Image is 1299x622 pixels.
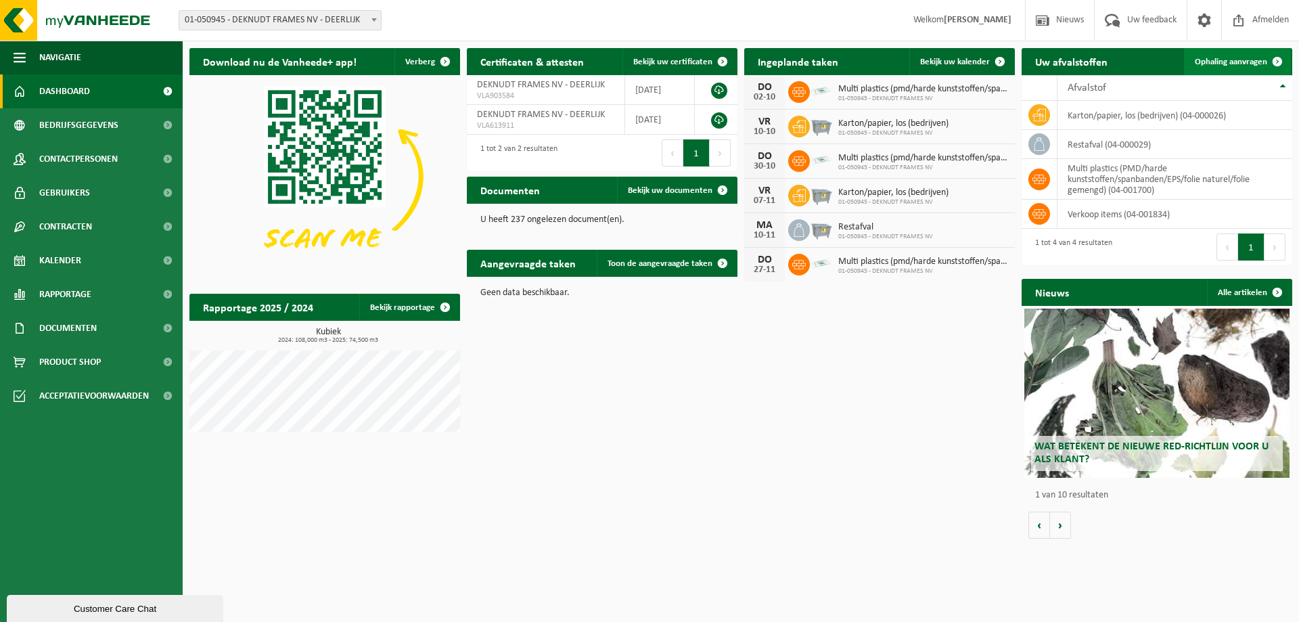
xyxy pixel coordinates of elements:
[744,48,852,74] h2: Ingeplande taken
[1022,48,1121,74] h2: Uw afvalstoffen
[810,79,833,102] img: LP-SK-00500-LPE-16
[359,294,459,321] a: Bekijk rapportage
[838,198,949,206] span: 01-050945 - DEKNUDT FRAMES NV
[480,288,724,298] p: Geen data beschikbaar.
[189,294,327,320] h2: Rapportage 2025 / 2024
[179,11,381,30] span: 01-050945 - DEKNUDT FRAMES NV - DEERLIJK
[467,48,597,74] h2: Certificaten & attesten
[7,592,226,622] iframe: chat widget
[751,151,778,162] div: DO
[810,148,833,171] img: LP-SK-00500-LPE-16
[751,116,778,127] div: VR
[838,118,949,129] span: Karton/papier, los (bedrijven)
[39,244,81,277] span: Kalender
[838,84,1008,95] span: Multi plastics (pmd/harde kunststoffen/spanbanden/eps/folie naturel/folie gemeng...
[810,252,833,275] img: LP-SK-00500-LPE-16
[1184,48,1291,75] a: Ophaling aanvragen
[909,48,1013,75] a: Bekijk uw kalender
[838,187,949,198] span: Karton/papier, los (bedrijven)
[625,105,695,135] td: [DATE]
[39,74,90,108] span: Dashboard
[39,41,81,74] span: Navigatie
[39,311,97,345] span: Documenten
[1057,130,1292,159] td: restafval (04-000029)
[1057,101,1292,130] td: karton/papier, los (bedrijven) (04-000026)
[751,82,778,93] div: DO
[1068,83,1106,93] span: Afvalstof
[751,254,778,265] div: DO
[838,164,1008,172] span: 01-050945 - DEKNUDT FRAMES NV
[920,58,990,66] span: Bekijk uw kalender
[1057,200,1292,229] td: verkoop items (04-001834)
[477,110,605,120] span: DEKNUDT FRAMES NV - DEERLIJK
[1034,441,1269,465] span: Wat betekent de nieuwe RED-richtlijn voor u als klant?
[477,120,614,131] span: VLA613911
[710,139,731,166] button: Next
[838,267,1008,275] span: 01-050945 - DEKNUDT FRAMES NV
[810,114,833,137] img: WB-2500-GAL-GY-01
[838,222,933,233] span: Restafval
[751,185,778,196] div: VR
[608,259,712,268] span: Toon de aangevraagde taken
[39,277,91,311] span: Rapportage
[751,93,778,102] div: 02-10
[628,186,712,195] span: Bekijk uw documenten
[196,328,460,344] h3: Kubiek
[1216,234,1238,261] button: Previous
[1028,232,1112,262] div: 1 tot 4 van 4 resultaten
[1057,159,1292,200] td: multi plastics (PMD/harde kunststoffen/spanbanden/EPS/folie naturel/folie gemengd) (04-001700)
[39,108,118,142] span: Bedrijfsgegevens
[751,127,778,137] div: 10-10
[189,48,370,74] h2: Download nu de Vanheede+ app!
[597,250,736,277] a: Toon de aangevraagde taken
[39,345,101,379] span: Product Shop
[1035,491,1285,500] p: 1 van 10 resultaten
[751,162,778,171] div: 30-10
[622,48,736,75] a: Bekijk uw certificaten
[1022,279,1082,305] h2: Nieuws
[477,91,614,102] span: VLA903584
[838,257,1008,267] span: Multi plastics (pmd/harde kunststoffen/spanbanden/eps/folie naturel/folie gemeng...
[39,142,118,176] span: Contactpersonen
[1028,512,1050,539] button: Vorige
[1207,279,1291,306] a: Alle artikelen
[467,177,553,203] h2: Documenten
[1238,234,1264,261] button: 1
[838,153,1008,164] span: Multi plastics (pmd/harde kunststoffen/spanbanden/eps/folie naturel/folie gemeng...
[39,210,92,244] span: Contracten
[751,265,778,275] div: 27-11
[477,80,605,90] span: DEKNUDT FRAMES NV - DEERLIJK
[838,95,1008,103] span: 01-050945 - DEKNUDT FRAMES NV
[838,233,933,241] span: 01-050945 - DEKNUDT FRAMES NV
[751,220,778,231] div: MA
[810,217,833,240] img: WB-2500-GAL-GY-01
[179,10,382,30] span: 01-050945 - DEKNUDT FRAMES NV - DEERLIJK
[617,177,736,204] a: Bekijk uw documenten
[1264,234,1285,261] button: Next
[474,138,557,168] div: 1 tot 2 van 2 resultaten
[838,129,949,137] span: 01-050945 - DEKNUDT FRAMES NV
[633,58,712,66] span: Bekijk uw certificaten
[683,139,710,166] button: 1
[1024,309,1290,478] a: Wat betekent de nieuwe RED-richtlijn voor u als klant?
[39,379,149,413] span: Acceptatievoorwaarden
[196,337,460,344] span: 2024: 108,000 m3 - 2025: 74,500 m3
[810,183,833,206] img: WB-2500-GAL-GY-01
[1195,58,1267,66] span: Ophaling aanvragen
[405,58,435,66] span: Verberg
[467,250,589,276] h2: Aangevraagde taken
[751,196,778,206] div: 07-11
[189,75,460,278] img: Download de VHEPlus App
[625,75,695,105] td: [DATE]
[944,15,1011,25] strong: [PERSON_NAME]
[394,48,459,75] button: Verberg
[662,139,683,166] button: Previous
[39,176,90,210] span: Gebruikers
[1050,512,1071,539] button: Volgende
[480,215,724,225] p: U heeft 237 ongelezen document(en).
[751,231,778,240] div: 10-11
